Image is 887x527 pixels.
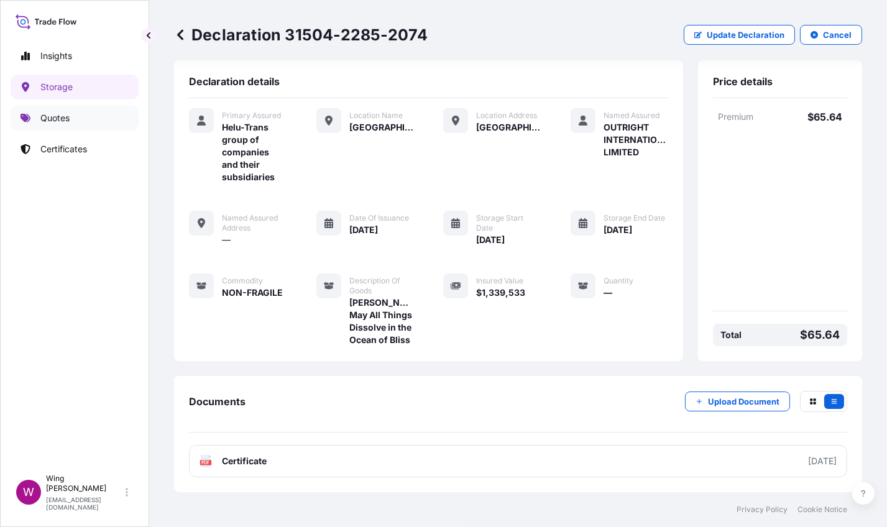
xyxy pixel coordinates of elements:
[40,143,87,155] p: Certificates
[808,455,837,467] div: [DATE]
[604,121,668,158] span: OUTRIGHT INTERNATIONAL LIMITED
[222,111,281,121] span: Primary Assured
[40,112,70,124] p: Quotes
[349,111,403,121] span: Location Name
[604,213,665,223] span: Storage End Date
[349,296,414,346] span: [PERSON_NAME], May All Things Dissolve in the Ocean of Bliss
[189,445,847,477] a: PDFCertificate[DATE]
[684,25,795,45] button: Update Declaration
[222,276,263,286] span: Commodity
[349,276,414,296] span: Description of Goods
[40,50,72,62] p: Insights
[823,29,852,41] p: Cancel
[708,395,779,408] p: Upload Document
[222,121,287,183] span: Helu-Trans group of companies and their subsidiaries
[349,213,409,223] span: Date of Issuance
[174,25,428,45] p: Declaration 31504-2285-2074
[713,75,773,88] span: Price details
[11,137,139,162] a: Certificates
[476,286,525,299] span: $1,339,533
[11,106,139,131] a: Quotes
[40,81,73,93] p: Storage
[707,29,784,41] p: Update Declaration
[222,213,287,233] span: Named Assured Address
[189,75,280,88] span: Declaration details
[349,121,414,134] span: [GEOGRAPHIC_DATA]
[23,486,34,498] span: W
[800,329,840,341] p: $65.64
[11,75,139,99] a: Storage
[189,396,246,406] p: Documents
[604,286,612,299] span: —
[46,496,123,511] p: [EMAIL_ADDRESS][DOMAIN_NAME]
[604,111,660,121] span: Named Assured
[737,505,788,515] a: Privacy Policy
[349,224,378,236] span: [DATE]
[476,234,505,246] span: [DATE]
[202,461,210,465] text: PDF
[222,286,283,299] span: NON-FRAGILE
[685,392,790,411] button: Upload Document
[718,111,780,123] p: Premium
[46,474,123,493] p: Wing [PERSON_NAME]
[780,111,842,123] p: $65.64
[222,455,267,467] span: Certificate
[604,224,632,236] span: [DATE]
[797,505,847,515] a: Cookie Notice
[476,276,523,286] span: Insured Value
[476,121,541,134] span: [GEOGRAPHIC_DATA]
[604,276,633,286] span: Quantity
[222,234,231,246] span: —
[800,25,862,45] button: Cancel
[476,111,537,121] span: Location Address
[476,213,541,233] span: Storage Start Date
[11,44,139,68] a: Insights
[720,329,742,341] p: Total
